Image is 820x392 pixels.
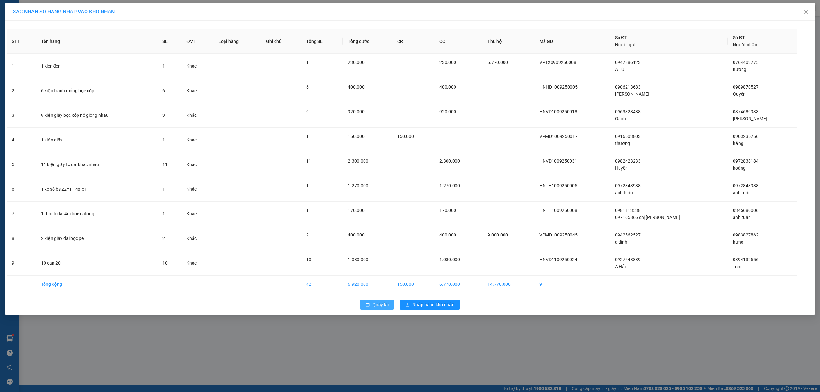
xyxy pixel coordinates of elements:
td: 9 [7,251,36,276]
span: VPMD1009250045 [539,232,578,237]
span: 10 [306,257,311,262]
span: 1.270.000 [348,183,368,188]
span: [PERSON_NAME] [733,116,767,121]
td: 14.770.000 [482,276,535,293]
td: Khác [181,251,213,276]
span: Oanh [615,116,626,121]
td: 1 [7,54,36,78]
td: Khác [181,103,213,128]
span: 097165866 chị [PERSON_NAME] [615,215,680,220]
th: CC [434,29,482,54]
span: 6 [162,88,165,93]
span: 0963328488 [615,109,641,114]
span: 400.000 [439,232,456,237]
span: 0942562527 [615,232,641,237]
span: anh tuấn [615,190,633,195]
span: HNHD1009250005 [539,84,578,90]
th: Thu hộ [482,29,535,54]
td: 1 kien đen [36,54,158,78]
td: 6.770.000 [434,276,482,293]
td: Khác [181,128,213,152]
span: hoàng [733,165,746,171]
button: Close [797,3,815,21]
span: 1.080.000 [348,257,368,262]
span: 0982423233 [615,158,641,164]
span: download [405,302,410,308]
span: 0947886123 [615,60,641,65]
td: 7 [7,202,36,226]
th: Tổng cước [343,29,392,54]
span: 2 [306,232,309,237]
span: 150.000 [397,134,414,139]
span: XÁC NHẬN SỐ HÀNG NHẬP VÀO KHO NHẬN [13,9,115,15]
span: thương [615,141,630,146]
span: 1 [306,183,309,188]
span: [PERSON_NAME] [615,92,649,97]
span: 400.000 [348,232,365,237]
span: 0972843988 [615,183,641,188]
span: 6 [306,84,309,90]
span: HNVD1009250018 [539,109,577,114]
span: 400.000 [348,84,365,90]
td: 4 [7,128,36,152]
span: a dĩnh [615,239,627,244]
td: 3 [7,103,36,128]
td: 1 xe số bs 22Y1 148.51 [36,177,158,202]
span: HNTH1009250005 [539,183,577,188]
td: Khác [181,202,213,226]
span: 10 [162,260,168,266]
td: 9 [534,276,610,293]
span: 9 [306,109,309,114]
span: [PHONE_NUMBER] - [DOMAIN_NAME] [13,38,105,62]
td: 2 kiện giấy dài bọc pe [36,226,158,251]
span: 150.000 [348,134,365,139]
span: hằng [733,141,743,146]
span: 2.300.000 [439,158,460,164]
span: Toàn [733,264,743,269]
span: 1 [162,211,165,216]
span: 0906213683 [615,84,641,90]
strong: BIÊN NHẬN VẬN CHUYỂN BẢO AN EXPRESS [12,9,105,24]
span: 1 [306,134,309,139]
span: 920.000 [348,109,365,114]
button: rollbackQuay lại [360,300,394,310]
td: 5 [7,152,36,177]
span: 9 [162,113,165,118]
span: 11 [306,158,311,164]
span: close [803,9,808,14]
span: anh tuấn [733,215,751,220]
span: anh tuấn [733,190,751,195]
td: Khác [181,54,213,78]
td: 1 kiện giấy [36,128,158,152]
span: 0989870527 [733,84,758,90]
span: A TÚ [615,67,624,72]
span: Huyền [615,165,628,171]
span: 0764409775 [733,60,758,65]
td: Khác [181,152,213,177]
span: 9.000.000 [488,232,508,237]
span: Nhập hàng kho nhận [412,301,455,308]
span: HNVD1109250024 [539,257,577,262]
span: 0394132556 [733,257,758,262]
td: 6 kiện tranh mỏng bọc xốp [36,78,158,103]
span: Quay lại [373,301,389,308]
span: 400.000 [439,84,456,90]
span: Số ĐT [615,35,627,40]
button: downloadNhập hàng kho nhận [400,300,460,310]
td: Tổng cộng [36,276,158,293]
span: hương [733,67,746,72]
th: STT [7,29,36,54]
span: 0374689933 [733,109,758,114]
span: rollback [365,302,370,308]
td: 8 [7,226,36,251]
span: 0927448889 [615,257,641,262]
span: hưng [733,239,743,244]
span: HNTH1009250008 [539,208,577,213]
strong: (Công Ty TNHH Chuyển Phát Nhanh Bảo An - MST: 0109597835) [11,26,107,36]
span: 170.000 [439,208,456,213]
th: Mã GD [534,29,610,54]
span: HNVD1009250031 [539,158,577,164]
td: Khác [181,226,213,251]
span: Quyên [733,92,746,97]
span: A Hải [615,264,626,269]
